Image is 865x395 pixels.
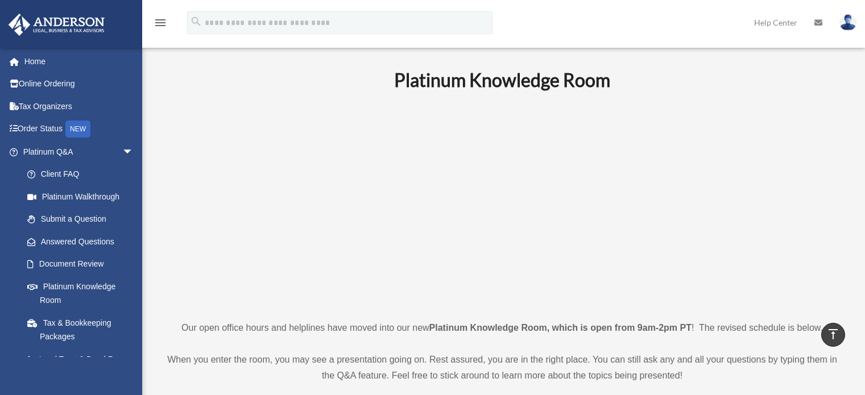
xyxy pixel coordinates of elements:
iframe: 231110_Toby_KnowledgeRoom [332,107,673,299]
a: vertical_align_top [821,323,845,347]
a: Order StatusNEW [8,118,151,141]
a: menu [154,20,167,30]
a: Home [8,50,151,73]
a: Client FAQ [16,163,151,186]
p: When you enter the room, you may see a presentation going on. Rest assured, you are in the right ... [162,352,842,384]
i: menu [154,16,167,30]
a: Platinum Q&Aarrow_drop_down [8,140,151,163]
strong: Platinum Knowledge Room, which is open from 9am-2pm PT [429,323,692,332]
img: Anderson Advisors Platinum Portal [5,14,108,36]
a: Tax & Bookkeeping Packages [16,311,151,348]
a: Submit a Question [16,208,151,231]
img: User Pic [839,14,856,31]
a: Platinum Knowledge Room [16,275,145,311]
a: Document Review [16,253,151,276]
i: search [190,15,202,28]
a: Land Trust & Deed Forum [16,348,151,371]
span: arrow_drop_down [122,140,145,164]
div: NEW [65,120,90,138]
a: Online Ordering [8,73,151,95]
b: Platinum Knowledge Room [394,69,610,91]
a: Platinum Walkthrough [16,185,151,208]
i: vertical_align_top [826,327,840,341]
a: Tax Organizers [8,95,151,118]
p: Our open office hours and helplines have moved into our new ! The revised schedule is below. [162,320,842,336]
a: Answered Questions [16,230,151,253]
